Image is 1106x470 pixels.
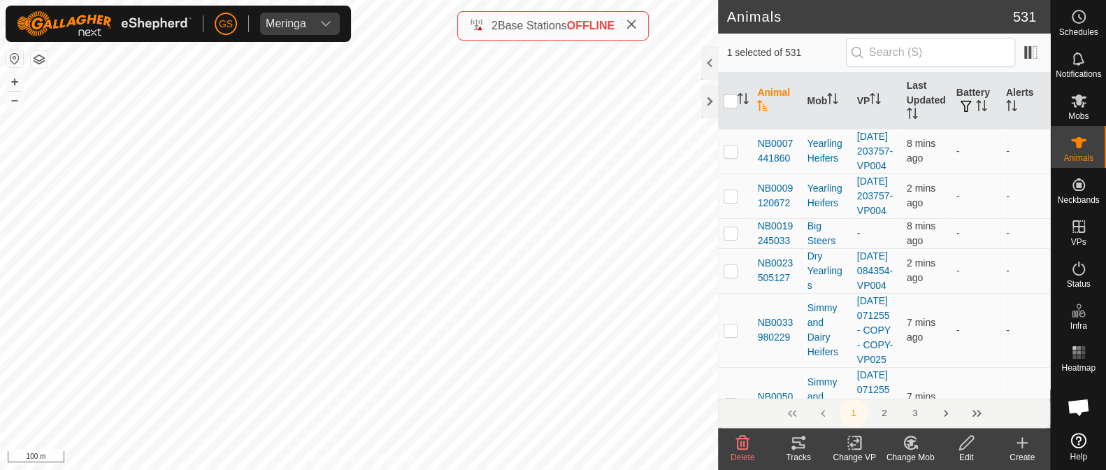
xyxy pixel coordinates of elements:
[6,73,23,90] button: +
[951,248,1000,293] td: -
[994,451,1050,464] div: Create
[852,73,901,129] th: VP
[907,257,935,283] span: 7 Sept 2025, 8:37 pm
[726,8,1012,25] h2: Animals
[1013,6,1036,27] span: 531
[757,219,796,248] span: NB0019245033
[6,50,23,67] button: Reset Map
[6,92,23,108] button: –
[738,95,749,106] p-sorticon: Activate to sort
[757,390,796,419] span: NB0050994912
[907,183,935,208] span: 7 Sept 2025, 8:37 pm
[857,250,893,291] a: [DATE] 084354-VP004
[807,249,846,293] div: Dry Yearlings
[1000,293,1050,367] td: -
[870,399,898,427] button: 2
[976,102,987,113] p-sorticon: Activate to sort
[1000,129,1050,173] td: -
[1058,386,1100,428] a: Open chat
[498,20,567,31] span: Base Stations
[951,73,1000,129] th: Battery
[726,45,845,60] span: 1 selected of 531
[963,399,991,427] button: Last Page
[882,451,938,464] div: Change Mob
[807,136,846,166] div: Yearling Heifers
[857,227,861,238] app-display-virtual-paddock-transition: -
[757,181,796,211] span: NB0009120672
[260,13,312,35] span: Meringa
[857,369,893,439] a: [DATE] 071255 - COPY - COPY-VP025
[870,95,881,106] p-sorticon: Activate to sort
[731,453,755,462] span: Delete
[827,95,838,106] p-sorticon: Activate to sort
[907,391,935,417] span: 7 Sept 2025, 8:32 pm
[907,220,935,246] span: 7 Sept 2025, 8:30 pm
[951,129,1000,173] td: -
[1000,73,1050,129] th: Alerts
[567,20,615,31] span: OFFLINE
[304,452,357,464] a: Privacy Policy
[31,51,48,68] button: Map Layers
[312,13,340,35] div: dropdown trigger
[266,18,306,29] div: Meringa
[807,375,846,434] div: Simmy and Dairy Heifers
[373,452,414,464] a: Contact Us
[1057,196,1099,204] span: Neckbands
[1058,28,1098,36] span: Schedules
[1006,102,1017,113] p-sorticon: Activate to sort
[757,315,796,345] span: NB0033980229
[826,451,882,464] div: Change VP
[840,399,868,427] button: 1
[846,38,1015,67] input: Search (S)
[1066,280,1090,288] span: Status
[752,73,801,129] th: Animal
[951,173,1000,218] td: -
[951,367,1000,441] td: -
[757,102,768,113] p-sorticon: Activate to sort
[1051,427,1106,467] a: Help
[907,317,935,343] span: 7 Sept 2025, 8:32 pm
[770,451,826,464] div: Tracks
[802,73,852,129] th: Mob
[219,17,233,31] span: GS
[932,399,960,427] button: Next Page
[1068,112,1089,120] span: Mobs
[951,293,1000,367] td: -
[938,451,994,464] div: Edit
[1061,364,1096,372] span: Heatmap
[951,218,1000,248] td: -
[807,301,846,359] div: Simmy and Dairy Heifers
[1000,218,1050,248] td: -
[907,138,935,164] span: 7 Sept 2025, 8:31 pm
[857,131,893,171] a: [DATE] 203757-VP004
[17,11,192,36] img: Gallagher Logo
[901,73,951,129] th: Last Updated
[907,110,918,121] p-sorticon: Activate to sort
[1056,70,1101,78] span: Notifications
[491,20,498,31] span: 2
[757,256,796,285] span: NB0023505127
[857,295,893,365] a: [DATE] 071255 - COPY - COPY-VP025
[807,219,846,248] div: Big Steers
[1000,173,1050,218] td: -
[857,176,893,216] a: [DATE] 203757-VP004
[807,181,846,211] div: Yearling Heifers
[757,136,796,166] span: NB0007441860
[901,399,929,427] button: 3
[1070,238,1086,246] span: VPs
[1070,322,1086,330] span: Infra
[1000,367,1050,441] td: -
[1063,154,1093,162] span: Animals
[1000,248,1050,293] td: -
[1070,453,1087,461] span: Help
